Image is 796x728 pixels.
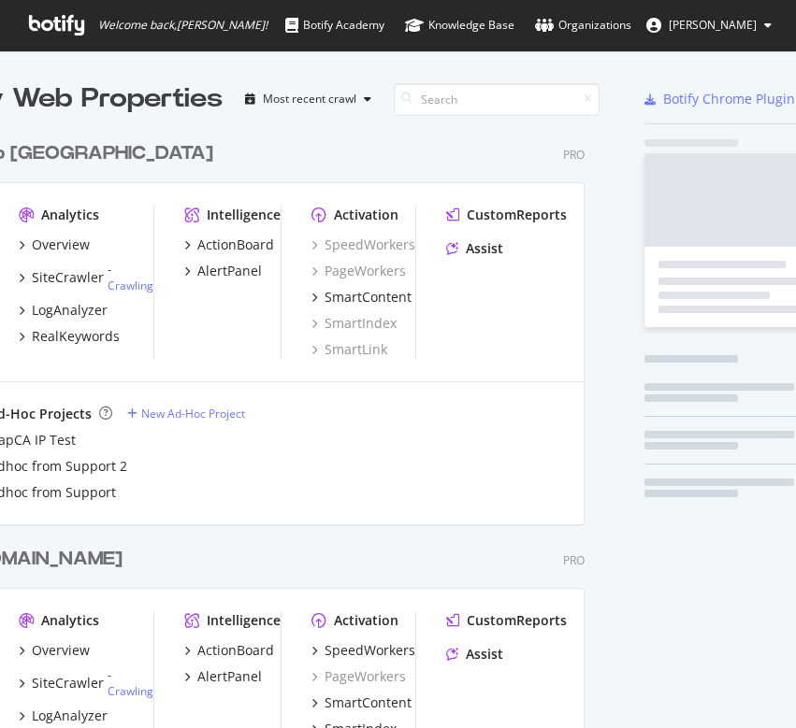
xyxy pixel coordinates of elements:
[663,90,795,108] div: Botify Chrome Plugin
[325,288,412,307] div: SmartContent
[405,16,514,35] div: Knowledge Base
[446,206,567,224] a: CustomReports
[108,278,153,293] a: Crawling
[631,10,787,40] button: [PERSON_NAME]
[197,641,274,660] div: ActionBoard
[311,236,415,254] a: SpeedWorkers
[19,667,153,699] a: SiteCrawler- Crawling
[263,93,356,105] div: Most recent crawl
[467,611,567,630] div: CustomReports
[669,17,757,33] span: Alex Bocknek
[467,206,567,224] div: CustomReports
[563,552,585,568] div: Pro
[197,667,262,686] div: AlertPanel
[127,406,245,421] a: New Ad-Hoc Project
[311,288,412,307] a: SmartContent
[311,667,406,686] a: PageWorkers
[184,262,262,280] a: AlertPanel
[41,206,99,224] div: Analytics
[563,147,585,163] div: Pro
[311,340,387,359] a: SmartLink
[197,236,274,254] div: ActionBoard
[19,301,108,320] a: LogAnalyzer
[32,301,108,320] div: LogAnalyzer
[184,236,274,254] a: ActionBoard
[311,262,406,280] a: PageWorkers
[19,236,90,254] a: Overview
[41,611,99,630] div: Analytics
[32,707,108,725] div: LogAnalyzer
[207,206,281,224] div: Intelligence
[184,641,274,660] a: ActionBoard
[32,327,120,346] div: RealKeywords
[32,268,104,287] div: SiteCrawler
[325,641,415,660] div: SpeedWorkers
[311,693,412,712] a: SmartContent
[207,611,281,630] div: Intelligence
[446,239,503,258] a: Assist
[285,16,384,35] div: Botify Academy
[184,667,262,686] a: AlertPanel
[108,683,153,699] a: Crawling
[535,16,631,35] div: Organizations
[197,262,262,280] div: AlertPanel
[32,674,104,692] div: SiteCrawler
[334,611,398,630] div: Activation
[466,239,503,258] div: Assist
[19,707,108,725] a: LogAnalyzer
[238,84,379,114] button: Most recent crawl
[446,611,567,630] a: CustomReports
[446,645,503,664] a: Assist
[325,693,412,712] div: SmartContent
[644,90,795,108] a: Botify Chrome Plugin
[311,641,415,660] a: SpeedWorkers
[141,406,245,421] div: New Ad-Hoc Project
[108,262,153,293] div: -
[466,645,503,664] div: Assist
[311,314,397,333] a: SmartIndex
[98,18,268,33] span: Welcome back, [PERSON_NAME] !
[32,236,90,254] div: Overview
[32,641,90,660] div: Overview
[394,83,600,116] input: Search
[19,641,90,660] a: Overview
[19,327,120,346] a: RealKeywords
[19,262,153,293] a: SiteCrawler- Crawling
[334,206,398,224] div: Activation
[108,667,153,699] div: -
